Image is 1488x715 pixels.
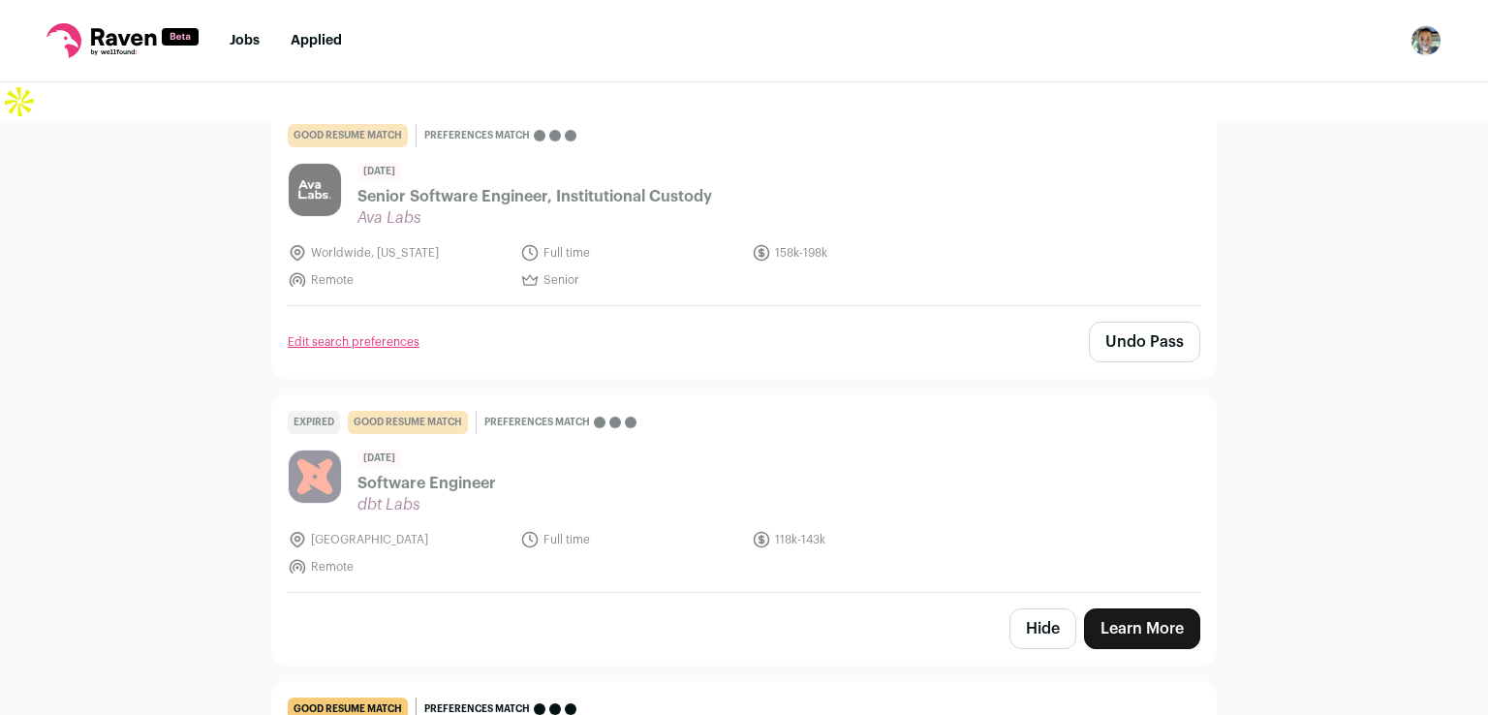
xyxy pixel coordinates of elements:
li: [GEOGRAPHIC_DATA] [288,530,509,549]
div: good resume match [288,124,408,147]
img: 1ea678b8577913b96d6dd07e3255129b21d3a187ed74826cdc098e4a245df4fb.jpg [289,451,341,503]
span: [DATE] [357,163,401,181]
a: Jobs [230,34,260,47]
span: Senior Software Engineer, Institutional Custody [357,185,712,208]
span: Preferences match [424,126,530,145]
li: 158k-198k [752,243,973,263]
button: Undo Pass [1089,322,1200,362]
span: Ava Labs [357,208,712,228]
span: Software Engineer [357,472,496,495]
div: Expired [288,411,340,434]
a: Learn More [1084,608,1200,649]
li: Full time [520,530,741,549]
li: Worldwide, [US_STATE] [288,243,509,263]
button: Hide [1009,608,1076,649]
div: good resume match [348,411,468,434]
button: Open dropdown [1410,25,1441,56]
a: Edit search preferences [288,334,419,350]
li: Full time [520,243,741,263]
a: Applied [291,34,342,47]
img: 6609a2334341805dc429750f9b68b904a99af103f9d0f3f8075385426fff17eb.png [289,164,341,216]
span: [DATE] [357,450,401,468]
li: 118k-143k [752,530,973,549]
span: dbt Labs [357,495,496,514]
a: good resume match Preferences match [DATE] Senior Software Engineer, Institutional Custody Ava La... [272,109,1216,305]
li: Senior [520,270,741,290]
span: Preferences match [484,413,590,432]
a: Expired good resume match Preferences match [DATE] Software Engineer dbt Labs [GEOGRAPHIC_DATA] F... [272,395,1216,592]
li: Remote [288,270,509,290]
img: 19917917-medium_jpg [1410,25,1441,56]
li: Remote [288,557,509,576]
